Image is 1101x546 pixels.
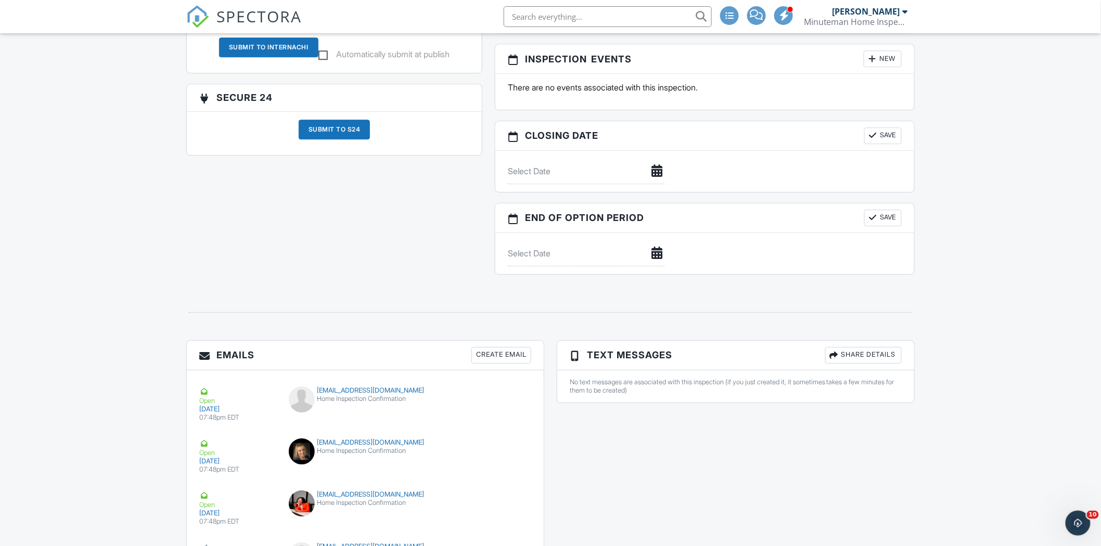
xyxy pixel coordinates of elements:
button: Save [864,127,902,144]
a: Submit To InterNACHI [219,37,318,65]
input: Select Date [508,159,664,184]
div: No text messages are associated with this inspection (if you just created it, it sometimes takes ... [570,378,902,395]
div: Open [199,386,276,405]
div: [DATE] [199,405,276,413]
div: New [864,50,902,67]
div: [EMAIL_ADDRESS][DOMAIN_NAME] [289,490,442,499]
a: Open [DATE] 07:48pm EDT [EMAIL_ADDRESS][DOMAIN_NAME] Home Inspection Confirmation [187,378,544,430]
div: Share Details [825,347,902,363]
input: Select Date [508,241,664,266]
span: Events [591,52,632,66]
div: Home Inspection Confirmation [289,395,442,403]
h3: Emails [187,341,544,370]
span: 10 [1087,511,1099,519]
div: Open [199,438,276,457]
span: Inspection [525,52,587,66]
div: [EMAIL_ADDRESS][DOMAIN_NAME] [289,386,442,395]
span: SPECTORA [216,5,302,27]
img: data [289,490,315,516]
img: The Best Home Inspection Software - Spectora [186,5,209,28]
img: default-user-f0147aede5fd5fa78ca7ade42f37bd4542148d508eef1c3d3ea960f66861d68b.jpg [289,386,315,412]
div: [DATE] [199,509,276,517]
div: [DATE] [199,457,276,465]
div: Open [199,490,276,509]
h3: Secure 24 [187,84,482,111]
img: data [289,438,315,464]
a: SPECTORA [186,14,302,36]
div: 07:48pm EDT [199,465,276,474]
input: Search everything... [504,6,712,27]
div: 07:48pm EDT [199,517,276,526]
div: Create Email [471,347,531,363]
div: Submit To InterNACHI [219,37,318,57]
a: Submit to S24 [299,120,370,147]
div: Submit to S24 [299,120,370,139]
span: End of Option Period [525,211,644,225]
a: Open [DATE] 07:48pm EDT [EMAIL_ADDRESS][DOMAIN_NAME] Home Inspection Confirmation [187,482,544,534]
p: There are no events associated with this inspection. [508,82,902,93]
h3: Text Messages [557,341,914,370]
div: Home Inspection Confirmation [289,447,442,455]
iframe: Intercom live chat [1066,511,1091,536]
span: Closing date [525,128,598,142]
div: [PERSON_NAME] [833,6,900,17]
div: Minuteman Home Inspections LLC [804,17,908,27]
div: 07:48pm EDT [199,413,276,422]
button: Save [864,210,902,226]
div: Home Inspection Confirmation [289,499,442,507]
a: Open [DATE] 07:48pm EDT [EMAIL_ADDRESS][DOMAIN_NAME] Home Inspection Confirmation [187,430,544,482]
label: Automatically submit at publish [318,49,450,62]
div: [EMAIL_ADDRESS][DOMAIN_NAME] [289,438,442,447]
